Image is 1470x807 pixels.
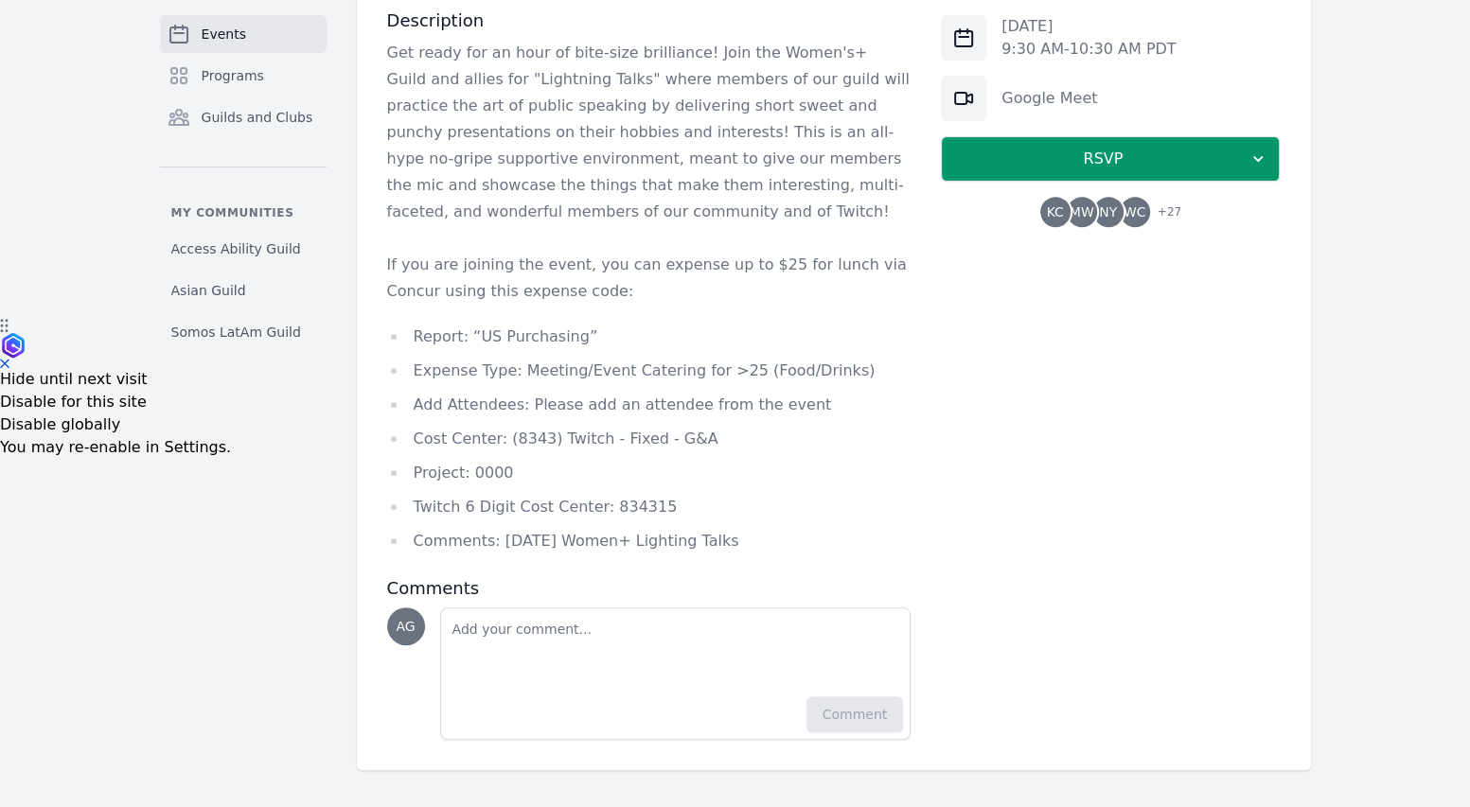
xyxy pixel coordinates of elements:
[387,494,912,520] li: Twitch 6 Digit Cost Center: 834315
[160,273,327,307] a: Asian Guild
[1146,201,1181,227] span: + 27
[1070,205,1094,219] span: MW
[1001,89,1097,107] a: Google Meet
[202,108,313,127] span: Guilds and Clubs
[171,281,246,300] span: Asian Guild
[387,460,912,486] li: Project: 0000
[202,25,246,44] span: Events
[160,15,327,349] nav: Sidebar
[160,315,327,349] a: Somos LatAm Guild
[396,620,415,633] span: AG
[387,252,912,305] p: If you are joining the event, you can expense up to $25 for lunch via Concur using this expense c...
[1001,15,1176,38] p: [DATE]
[387,9,912,32] h3: Description
[387,528,912,554] li: Comments: [DATE] Women+ Lighting Talks
[160,15,327,53] a: Events
[1001,38,1176,61] p: 9:30 AM - 10:30 AM PDT
[387,40,912,225] p: Get ready for an hour of bite-size brilliance! Join the Women's+ Guild and allies for "Lightning ...
[160,57,327,95] a: Programs
[387,324,912,350] li: Report: “US Purchasing”
[806,696,904,732] button: Comment
[171,239,301,258] span: Access Ability Guild
[387,577,912,600] h3: Comments
[941,136,1280,182] button: RSVP
[957,148,1249,170] span: RSVP
[1124,205,1146,219] span: WC
[160,205,327,220] p: My communities
[1047,205,1064,219] span: KC
[1099,205,1117,219] span: NY
[387,426,912,452] li: Cost Center: (8343) Twitch - Fixed - G&A
[160,98,327,136] a: Guilds and Clubs
[387,358,912,384] li: Expense Type: Meeting/Event Catering for >25 (Food/Drinks)
[171,323,301,342] span: Somos LatAm Guild
[387,392,912,418] li: Add Attendees: Please add an attendee from the event
[160,232,327,266] a: Access Ability Guild
[202,66,264,85] span: Programs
